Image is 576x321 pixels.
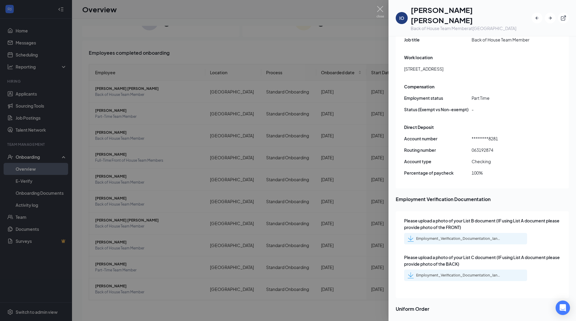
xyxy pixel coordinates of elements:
span: [STREET_ADDRESS] [404,66,443,72]
svg: ExternalLink [560,15,566,21]
h1: [PERSON_NAME] [PERSON_NAME] [411,5,532,25]
span: Back of House Team Member [472,36,539,43]
span: - [472,106,539,113]
span: Work location [404,54,433,61]
span: Please upload a photo of your List C document (IF using List A document please provide photo of t... [404,254,561,267]
span: Account type [404,158,472,165]
svg: ArrowLeftNew [534,15,540,21]
span: Uniform Order [396,305,569,313]
a: Employment_Verification_Documentation_Ian_Oa_Pacheco_Diaz_uploadedfile_20240927.pdf.pdf [408,236,500,242]
span: 063192874 [472,147,539,153]
div: Employment_Verification_Documentation_Ian_Oa_Pacheco_Diaz_uploadedfile_20240927.pdf.pdf [416,273,500,278]
span: Status (Exempt vs Non-exempt) [404,106,472,113]
span: Percentage of paycheck [404,170,472,176]
button: ExternalLink [558,13,569,23]
div: Open Intercom Messenger [556,301,570,315]
span: Checking [472,158,539,165]
svg: ArrowRight [547,15,553,21]
span: Direct Deposit [404,124,434,130]
a: Employment_Verification_Documentation_Ian_Oa_Pacheco_Diaz_uploadedfile_20240927.pdf.pdf [408,272,500,278]
span: Part Time [472,95,539,101]
span: Job title [404,36,472,43]
span: Compensation [404,83,434,90]
span: Employment status [404,95,472,101]
span: Routing number [404,147,472,153]
div: IO [399,15,404,21]
span: Employment Verification Documentation [396,195,569,203]
div: Employment_Verification_Documentation_Ian_Oa_Pacheco_Diaz_uploadedfile_20240927.pdf.pdf [416,236,500,241]
div: Back of House Team Member at [GEOGRAPHIC_DATA] [411,25,532,31]
span: 100% [472,170,539,176]
button: ArrowRight [545,13,556,23]
span: Account number [404,135,472,142]
button: ArrowLeftNew [532,13,542,23]
span: Please upload a photo of your List B document (IF using List A document please provide photo of t... [404,217,561,231]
